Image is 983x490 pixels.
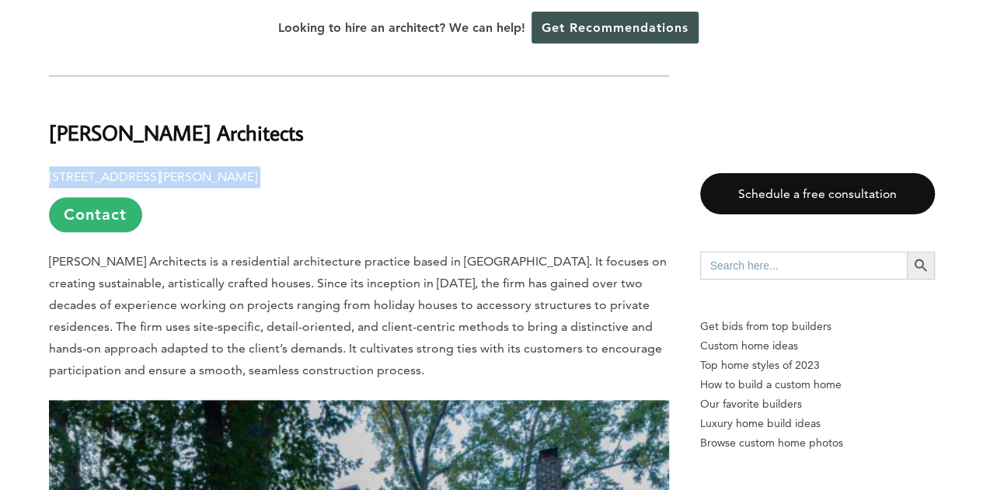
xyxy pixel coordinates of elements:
[685,378,964,471] iframe: Drift Widget Chat Controller
[49,119,304,146] b: [PERSON_NAME] Architects
[700,336,935,356] a: Custom home ideas
[700,252,907,280] input: Search here...
[49,169,257,184] b: [STREET_ADDRESS][PERSON_NAME]
[700,356,935,375] a: Top home styles of 2023
[532,12,699,43] a: Get Recommendations
[700,173,935,214] a: Schedule a free consultation
[700,375,935,394] a: How to build a custom home
[49,197,142,232] a: Contact
[912,257,929,274] svg: Search
[49,251,669,381] p: [PERSON_NAME] Architects is a residential architecture practice based in [GEOGRAPHIC_DATA]. It fo...
[700,317,935,336] p: Get bids from top builders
